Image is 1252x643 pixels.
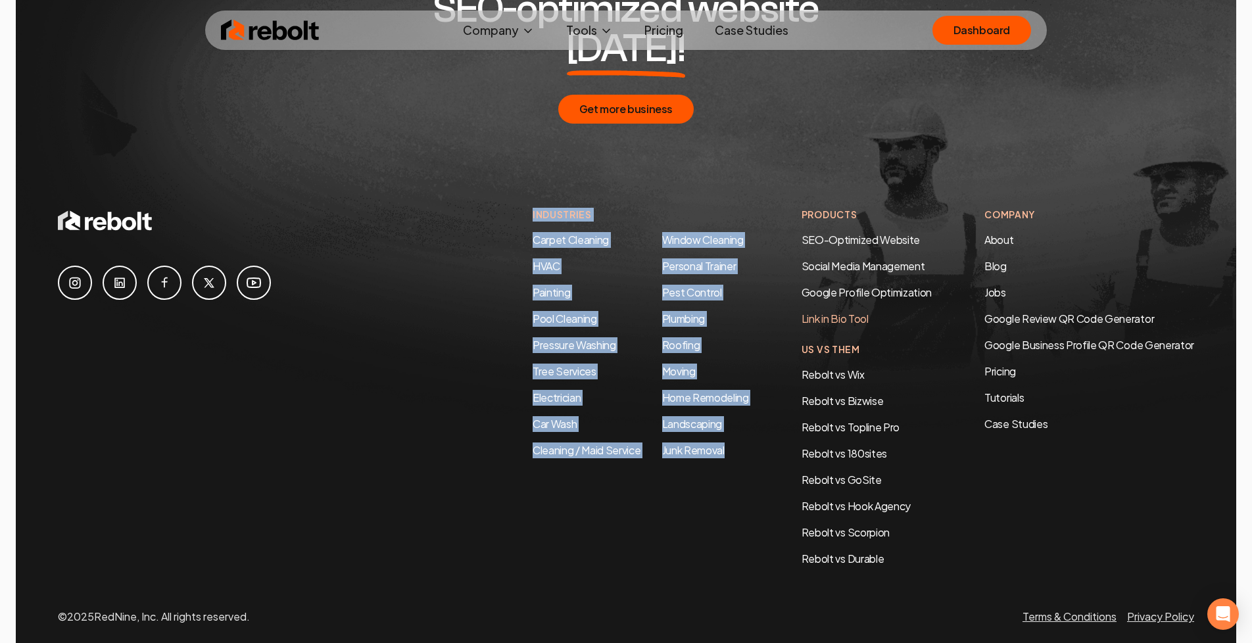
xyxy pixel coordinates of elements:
span: [DATE]! [567,29,686,68]
a: Link in Bio Tool [802,312,869,325]
a: Jobs [984,285,1006,299]
button: Company [452,17,545,43]
h4: Us Vs Them [802,343,932,356]
a: Rebolt vs GoSite [802,473,882,487]
a: Rebolt vs Topline Pro [802,420,900,434]
a: Dashboard [932,16,1031,45]
a: Pressure Washing [533,338,616,352]
a: HVAC [533,259,560,273]
a: Tutorials [984,390,1194,406]
a: Case Studies [984,416,1194,432]
a: Rebolt vs Scorpion [802,525,890,539]
img: Rebolt Logo [221,17,320,43]
button: Get more business [558,95,694,124]
a: Moving [662,364,696,378]
a: Electrician [533,391,581,404]
a: Rebolt vs Hook Agency [802,499,911,513]
a: Plumbing [662,312,705,325]
a: Social Media Management [802,259,925,273]
a: Case Studies [704,17,799,43]
a: Car Wash [533,417,577,431]
a: Home Remodeling [662,391,749,404]
a: Cleaning / Maid Service [533,443,641,457]
a: Google Business Profile QR Code Generator [984,338,1194,352]
h4: Products [802,208,932,222]
a: Privacy Policy [1127,609,1194,623]
a: Google Review QR Code Generator [984,312,1154,325]
a: Tree Services [533,364,596,378]
h4: Company [984,208,1194,222]
a: About [984,233,1013,247]
a: Pricing [634,17,694,43]
a: Junk Removal [662,443,725,457]
a: SEO-Optimized Website [802,233,920,247]
a: Google Profile Optimization [802,285,932,299]
a: Rebolt vs Wix [802,368,865,381]
p: © 2025 RedNine, Inc. All rights reserved. [58,609,250,625]
a: Pest Control [662,285,722,299]
div: Open Intercom Messenger [1207,598,1239,630]
a: Carpet Cleaning [533,233,609,247]
a: Rebolt vs Bizwise [802,394,884,408]
a: Landscaping [662,417,722,431]
a: Rebolt vs 180sites [802,446,887,460]
a: Pricing [984,364,1194,379]
button: Tools [556,17,623,43]
a: Personal Trainer [662,259,736,273]
h4: Industries [533,208,749,222]
a: Terms & Conditions [1023,609,1117,623]
a: Rebolt vs Durable [802,552,884,565]
a: Painting [533,285,570,299]
a: Window Cleaning [662,233,744,247]
a: Roofing [662,338,700,352]
a: Pool Cleaning [533,312,597,325]
a: Blog [984,259,1007,273]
